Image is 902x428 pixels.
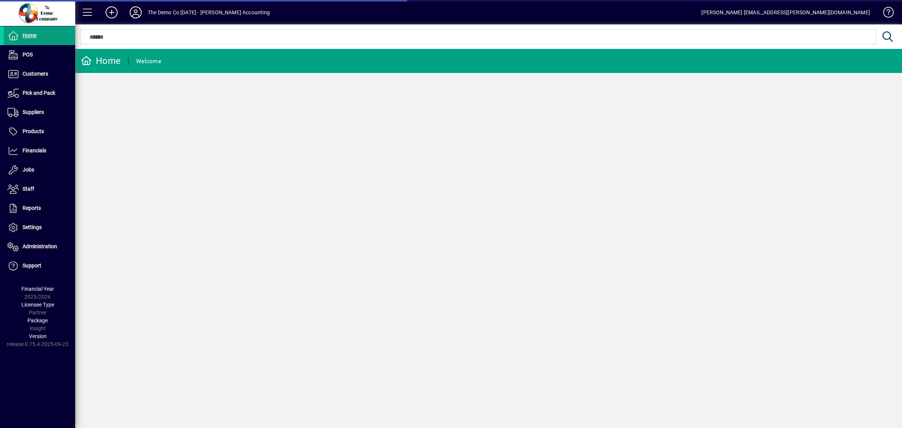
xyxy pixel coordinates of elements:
[4,65,75,83] a: Customers
[23,243,57,249] span: Administration
[23,186,34,192] span: Staff
[4,141,75,160] a: Financials
[23,52,33,58] span: POS
[4,161,75,179] a: Jobs
[124,6,148,19] button: Profile
[23,71,48,77] span: Customers
[4,180,75,199] a: Staff
[4,237,75,256] a: Administration
[23,128,44,134] span: Products
[23,224,42,230] span: Settings
[136,55,161,67] div: Welcome
[21,286,54,292] span: Financial Year
[148,6,270,18] div: The Demo Co [DATE] - [PERSON_NAME] Accounting
[23,263,41,269] span: Support
[878,2,893,26] a: Knowledge Base
[4,122,75,141] a: Products
[23,109,44,115] span: Suppliers
[100,6,124,19] button: Add
[23,32,36,38] span: Home
[23,90,55,96] span: Pick and Pack
[23,147,46,153] span: Financials
[4,199,75,218] a: Reports
[23,205,41,211] span: Reports
[21,302,54,308] span: Licensee Type
[4,256,75,275] a: Support
[4,46,75,64] a: POS
[4,84,75,103] a: Pick and Pack
[29,333,47,339] span: Version
[23,167,34,173] span: Jobs
[27,317,48,323] span: Package
[701,6,870,18] div: [PERSON_NAME] [EMAIL_ADDRESS][PERSON_NAME][DOMAIN_NAME]
[4,103,75,122] a: Suppliers
[81,55,121,67] div: Home
[4,218,75,237] a: Settings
